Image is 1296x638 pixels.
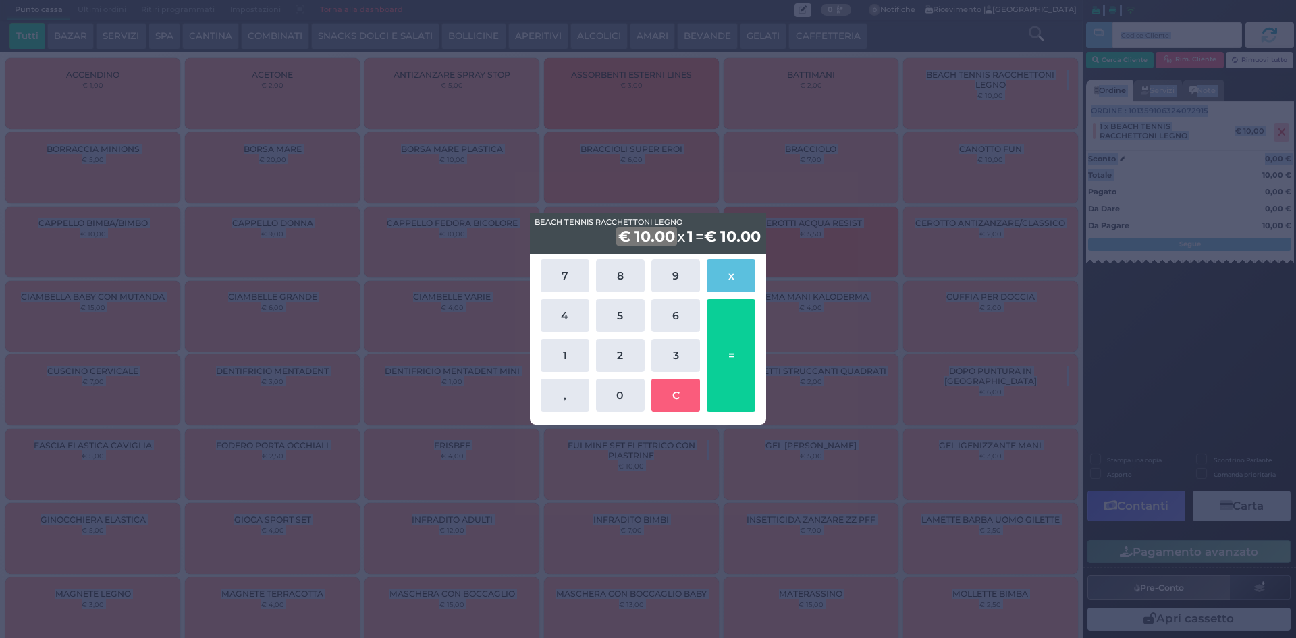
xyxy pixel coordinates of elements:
[616,227,677,246] b: € 10.00
[596,259,645,292] button: 8
[541,339,589,372] button: 1
[541,259,589,292] button: 7
[530,213,766,254] div: x =
[651,259,700,292] button: 9
[707,299,755,412] button: =
[596,299,645,332] button: 5
[651,299,700,332] button: 6
[704,227,761,246] b: € 10.00
[651,339,700,372] button: 3
[541,379,589,412] button: ,
[596,379,645,412] button: 0
[651,379,700,412] button: C
[596,339,645,372] button: 2
[685,227,695,246] b: 1
[535,217,682,228] span: BEACH TENNIS RACCHETTONI LEGNO
[707,259,755,292] button: x
[541,299,589,332] button: 4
